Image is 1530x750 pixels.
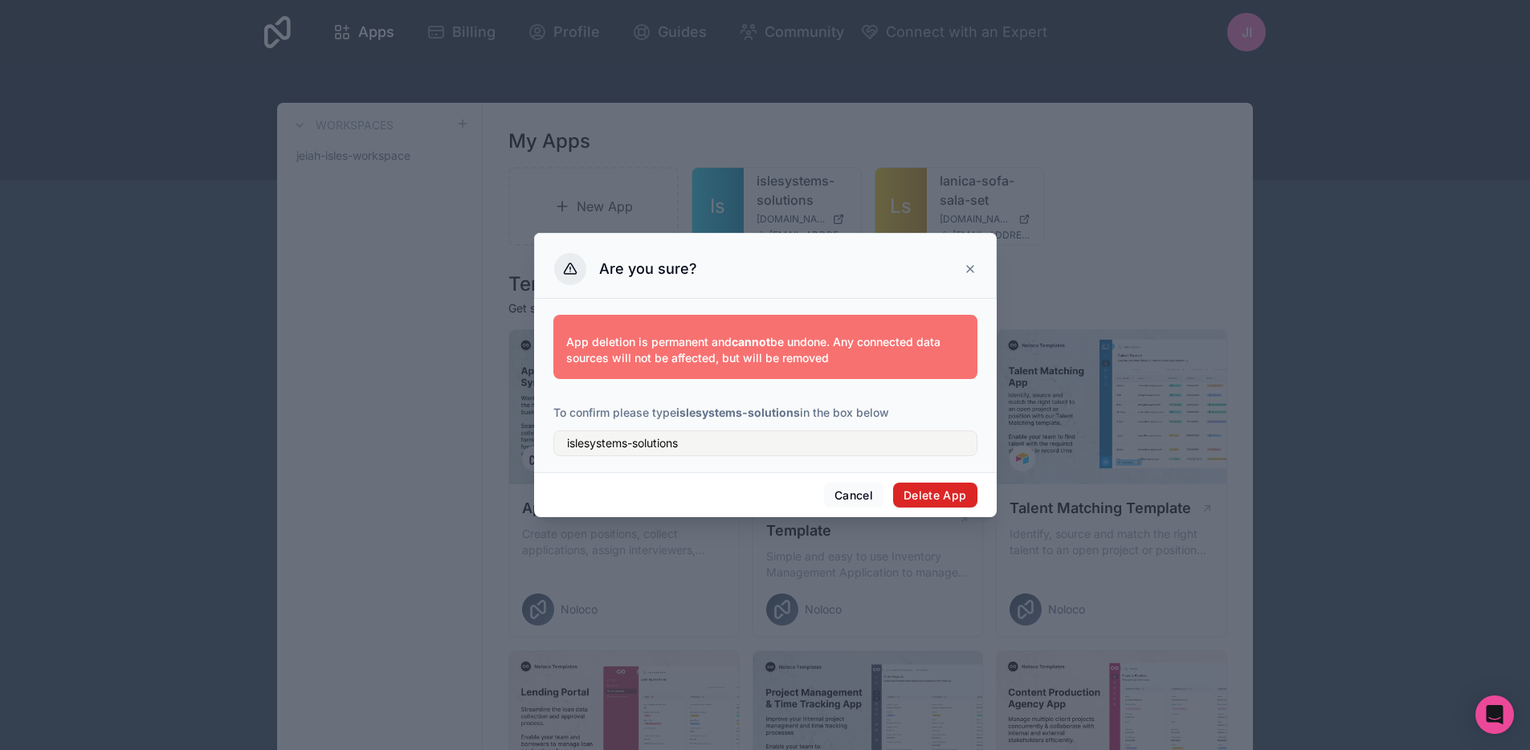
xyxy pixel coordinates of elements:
[566,334,965,366] p: App deletion is permanent and be undone. Any connected data sources will not be affected, but wil...
[676,406,800,419] strong: islesystems-solutions
[553,405,977,421] p: To confirm please type in the box below
[553,430,977,456] input: islesystems-solutions
[1475,695,1514,734] div: Open Intercom Messenger
[732,335,770,349] strong: cannot
[599,259,697,279] h3: Are you sure?
[824,483,883,508] button: Cancel
[893,483,977,508] button: Delete App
